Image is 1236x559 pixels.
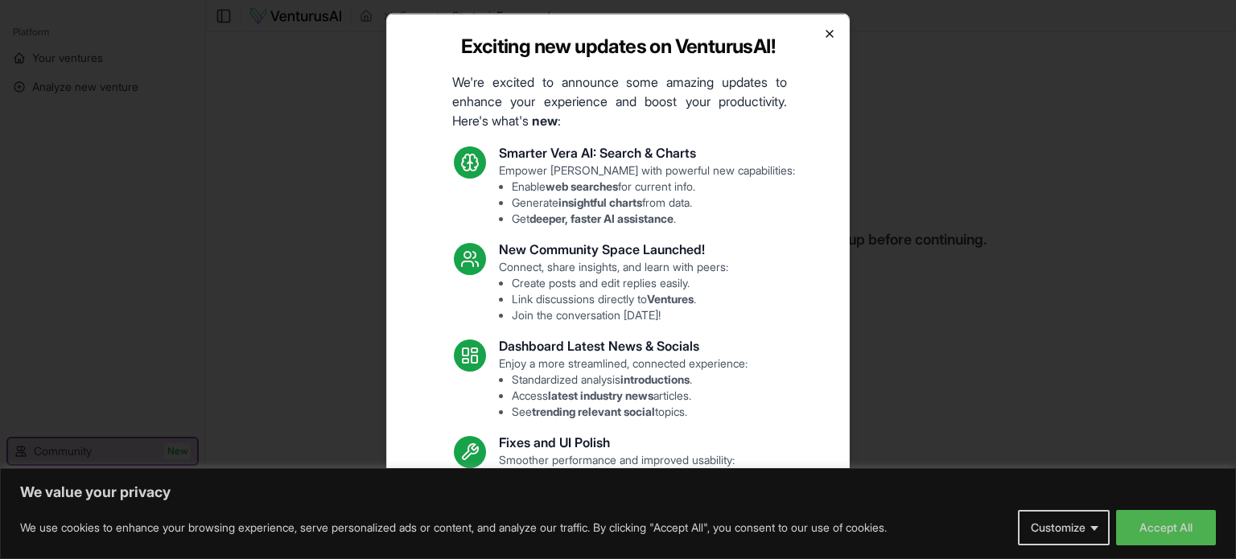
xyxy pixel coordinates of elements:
li: Create posts and edit replies easily. [512,274,728,290]
p: Enjoy a more streamlined, connected experience: [499,355,748,419]
li: Get . [512,210,795,226]
strong: introductions [620,372,690,385]
h3: Fixes and UI Polish [499,432,735,451]
p: Smoother performance and improved usability: [499,451,735,516]
li: Generate from data. [512,194,795,210]
strong: trending relevant social [532,404,655,417]
li: Join the conversation [DATE]! [512,306,728,323]
li: Enable for current info. [512,178,795,194]
h3: New Community Space Launched! [499,239,728,258]
h3: Smarter Vera AI: Search & Charts [499,142,795,162]
p: Empower [PERSON_NAME] with powerful new capabilities: [499,162,795,226]
li: Standardized analysis . [512,371,748,387]
strong: new [532,112,558,128]
strong: deeper, faster AI assistance [529,211,674,224]
li: Enhanced overall UI consistency. [512,499,735,516]
strong: insightful charts [558,195,642,208]
strong: Ventures [647,291,694,305]
p: We're excited to announce some amazing updates to enhance your experience and boost your producti... [439,72,800,129]
li: Resolved Vera chart loading issue. [512,467,735,483]
li: Fixed mobile chat & sidebar glitches. [512,483,735,499]
h2: Exciting new updates on VenturusAI! [461,33,775,59]
h3: Dashboard Latest News & Socials [499,335,748,355]
strong: web searches [546,179,618,192]
li: Link discussions directly to . [512,290,728,306]
strong: latest industry news [548,388,653,401]
li: See topics. [512,403,748,419]
li: Access articles. [512,387,748,403]
p: Connect, share insights, and learn with peers: [499,258,728,323]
